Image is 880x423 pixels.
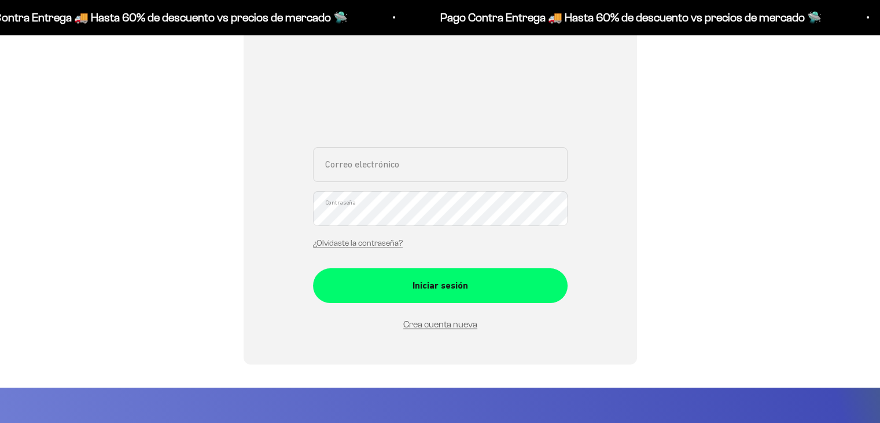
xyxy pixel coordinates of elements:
iframe: Social Login Buttons [313,46,568,133]
a: ¿Olvidaste la contraseña? [313,239,403,247]
button: Iniciar sesión [313,268,568,303]
p: Pago Contra Entrega 🚚 Hasta 60% de descuento vs precios de mercado 🛸 [440,8,822,27]
a: Crea cuenta nueva [403,319,477,329]
div: Iniciar sesión [336,278,544,293]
